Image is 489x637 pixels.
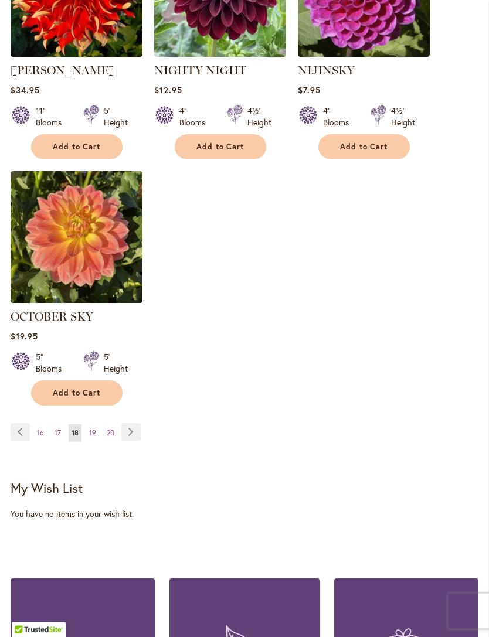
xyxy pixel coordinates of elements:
[298,85,321,96] span: $7.95
[154,49,286,60] a: Nighty Night
[72,429,79,438] span: 18
[154,64,246,78] a: NIGHTY NIGHT
[107,429,114,438] span: 20
[11,310,93,324] a: OCTOBER SKY
[11,480,83,497] strong: My Wish List
[11,509,478,520] div: You have no items in your wish list.
[36,352,69,375] div: 5" Blooms
[391,105,415,129] div: 4½' Height
[31,135,123,160] button: Add to Cart
[298,49,430,60] a: NIJINSKY
[36,105,69,129] div: 11" Blooms
[104,425,117,442] a: 20
[318,135,410,160] button: Add to Cart
[104,352,128,375] div: 5' Height
[37,429,44,438] span: 16
[31,381,123,406] button: Add to Cart
[11,295,142,306] a: October Sky
[89,429,96,438] span: 19
[52,425,64,442] a: 17
[196,142,244,152] span: Add to Cart
[298,64,355,78] a: NIJINSKY
[55,429,61,438] span: 17
[86,425,99,442] a: 19
[175,135,266,160] button: Add to Cart
[179,105,213,129] div: 4" Blooms
[247,105,271,129] div: 4½' Height
[154,85,182,96] span: $12.95
[53,142,101,152] span: Add to Cart
[340,142,388,152] span: Add to Cart
[11,64,115,78] a: [PERSON_NAME]
[11,49,142,60] a: Nick Sr
[11,331,38,342] span: $19.95
[9,595,42,628] iframe: Launch Accessibility Center
[53,389,101,398] span: Add to Cart
[104,105,128,129] div: 5' Height
[11,85,40,96] span: $34.95
[34,425,47,442] a: 16
[11,172,142,304] img: October Sky
[323,105,356,129] div: 4" Blooms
